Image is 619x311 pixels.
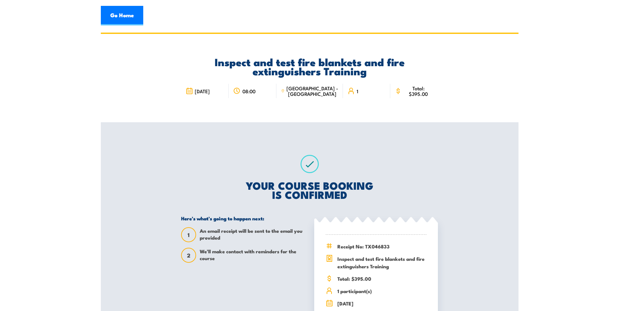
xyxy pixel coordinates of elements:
[200,227,305,242] span: An email receipt will be sent to the email you provided
[182,252,195,259] span: 2
[357,88,358,94] span: 1
[337,275,426,282] span: Total: $395.00
[404,85,433,96] span: Total: $395.00
[181,215,305,221] h5: Here’s what’s going to happen next:
[337,255,426,270] span: Inspect and test fire blankets and fire extinguishers Training
[337,287,426,295] span: 1 participant(s)
[242,88,255,94] span: 08:00
[181,181,438,199] h2: YOUR COURSE BOOKING IS CONFIRMED
[286,85,338,96] span: [GEOGRAPHIC_DATA] - [GEOGRAPHIC_DATA]
[337,243,426,250] span: Receipt No: TX046833
[101,6,143,25] a: Go Home
[200,248,305,263] span: We’ll make contact with reminders for the course
[181,57,438,75] h2: Inspect and test fire blankets and fire extinguishers Training
[195,88,210,94] span: [DATE]
[182,231,195,238] span: 1
[337,300,426,307] span: [DATE]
